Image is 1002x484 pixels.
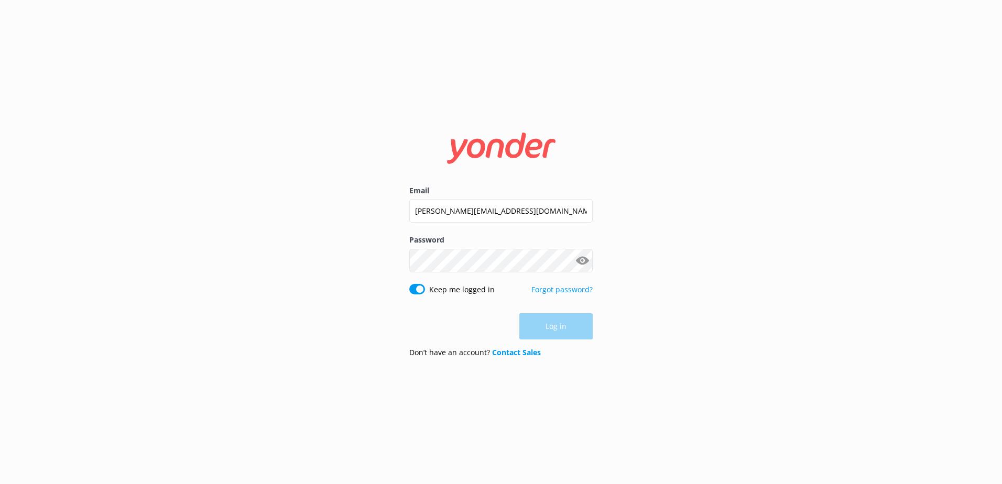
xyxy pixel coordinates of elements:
input: user@emailaddress.com [409,199,593,223]
p: Don’t have an account? [409,347,541,358]
button: Show password [572,250,593,271]
a: Forgot password? [531,284,593,294]
label: Keep me logged in [429,284,495,295]
a: Contact Sales [492,347,541,357]
label: Email [409,185,593,196]
label: Password [409,234,593,246]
